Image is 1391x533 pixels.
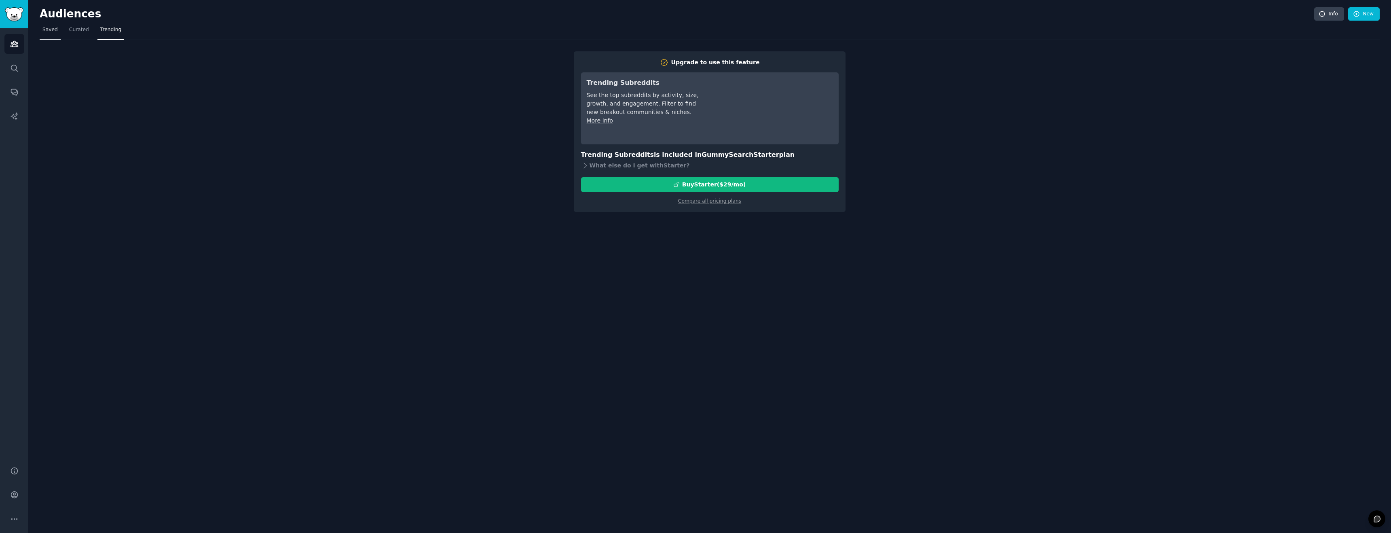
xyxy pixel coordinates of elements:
a: New [1348,7,1380,21]
div: What else do I get with Starter ? [581,160,839,171]
a: Curated [66,23,92,40]
span: Saved [42,26,58,34]
span: Curated [69,26,89,34]
img: GummySearch logo [5,7,23,21]
h2: Audiences [40,8,1314,21]
a: Info [1314,7,1344,21]
h3: Trending Subreddits is included in plan [581,150,839,160]
div: Buy Starter ($ 29 /mo ) [682,180,746,189]
a: Trending [97,23,124,40]
iframe: YouTube video player [712,78,833,139]
button: BuyStarter($29/mo) [581,177,839,192]
a: Compare all pricing plans [678,198,741,204]
a: More info [587,117,613,124]
a: Saved [40,23,61,40]
div: See the top subreddits by activity, size, growth, and engagement. Filter to find new breakout com... [587,91,700,116]
span: GummySearch Starter [702,151,779,159]
div: Upgrade to use this feature [671,58,760,67]
span: Trending [100,26,121,34]
h3: Trending Subreddits [587,78,700,88]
